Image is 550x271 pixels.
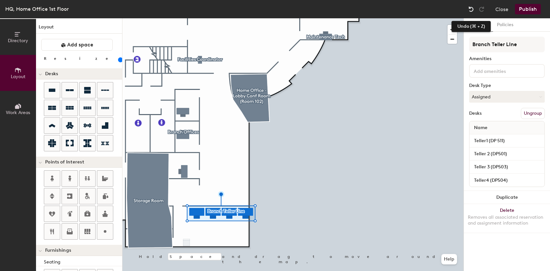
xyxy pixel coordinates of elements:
span: Name [471,122,491,134]
span: Points of Interest [45,160,84,165]
div: Resize [44,56,116,61]
button: Policies [493,18,517,32]
div: Amenities [469,56,545,61]
input: Add amenities [472,67,531,75]
button: Publish [515,4,541,14]
button: Ungroup [521,108,545,119]
div: Desk Type [469,83,545,88]
button: Close [495,4,508,14]
input: Unnamed desk [471,136,543,145]
h1: Layout [36,24,122,34]
button: Duplicate [464,191,550,204]
input: Unnamed desk [471,176,543,185]
div: HQ, Home Office 1st Floor [5,5,69,13]
span: Layout [11,74,26,79]
div: Removes all associated reservation and assignment information [468,214,546,226]
span: Directory [8,38,28,43]
button: Assigned [469,91,545,103]
input: Unnamed desk [471,149,543,159]
div: Desks [469,111,482,116]
span: Work Areas [6,110,30,115]
span: Furnishings [45,248,71,253]
button: Help [441,254,457,264]
input: Unnamed desk [471,162,543,172]
span: Desks [45,71,58,76]
span: Add space [67,42,93,48]
img: Undo [468,6,474,12]
button: DeleteRemoves all associated reservation and assignment information [464,204,550,233]
button: Add space [41,39,113,51]
img: Redo [478,6,485,12]
button: Details [470,18,493,32]
div: Seating [44,259,122,266]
